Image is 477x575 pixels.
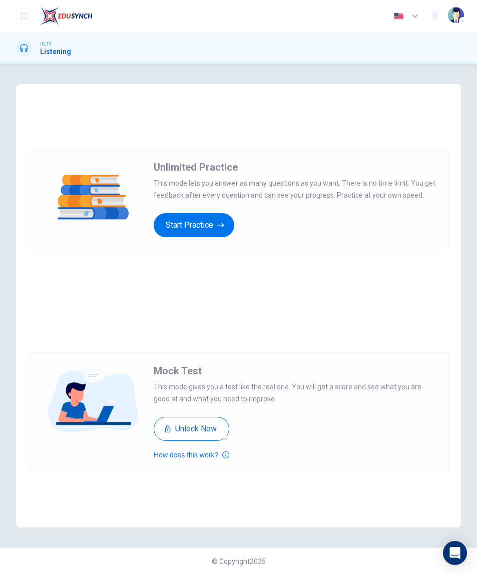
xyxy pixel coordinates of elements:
[40,41,52,48] span: IELTS
[448,7,464,23] img: Profile picture
[154,365,202,377] span: Mock Test
[154,449,229,461] button: How does this work?
[154,177,436,201] span: This mode lets you answer as many questions as you want. There is no time limit. You get feedback...
[392,13,405,20] img: en
[16,8,32,24] button: open mobile menu
[154,381,436,405] span: This mode gives you a test like the real one. You will get a score and see what you are good at a...
[40,6,93,26] img: EduSynch logo
[212,557,266,565] span: © Copyright 2025
[443,541,467,565] div: Open Intercom Messenger
[40,48,71,56] h1: Listening
[154,417,229,441] button: Unlock Now
[154,213,234,237] button: Start Practice
[154,161,238,173] span: Unlimited Practice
